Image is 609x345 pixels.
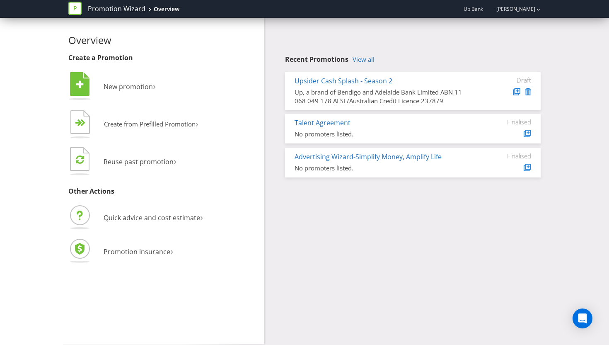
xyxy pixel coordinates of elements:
span: Up Bank [464,5,483,12]
a: View all [353,56,375,63]
div: Overview [154,5,179,13]
h2: Overview [68,35,258,46]
span: Create from Prefilled Promotion [104,120,196,128]
button: Create from Prefilled Promotion› [68,108,199,141]
span: › [196,117,198,130]
span: › [200,210,203,224]
a: Promotion Wizard [88,4,145,14]
span: Quick advice and cost estimate [104,213,200,222]
a: Upsider Cash Splash - Season 2 [295,76,392,85]
a: Promotion insurance› [68,247,173,256]
span: Reuse past promotion [104,157,174,166]
h3: Other Actions [68,188,258,195]
div: Open Intercom Messenger [573,309,592,328]
div: Up, a brand of Bendigo and Adelaide Bank Limited ABN 11 068 049 178 AFSL/Australian Credit Licenc... [295,88,469,106]
div: Finalised [481,152,531,160]
div: Finalised [481,118,531,126]
a: [PERSON_NAME] [488,5,535,12]
div: Draft [481,76,531,84]
a: Talent Agreement [295,118,350,127]
span: Promotion insurance [104,247,170,256]
a: Quick advice and cost estimate› [68,213,203,222]
span: New promotion [104,82,153,91]
h3: Create a Promotion [68,54,258,62]
div: No promoters listed. [295,130,469,138]
tspan:  [76,155,84,164]
tspan:  [76,80,84,89]
span: Recent Promotions [285,55,348,64]
span: › [153,79,156,92]
a: Advertising Wizard-Simplify Money, Amplify Life [295,152,442,161]
span: › [170,244,173,258]
span: › [174,154,176,168]
tspan:  [80,119,86,127]
div: No promoters listed. [295,164,469,172]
